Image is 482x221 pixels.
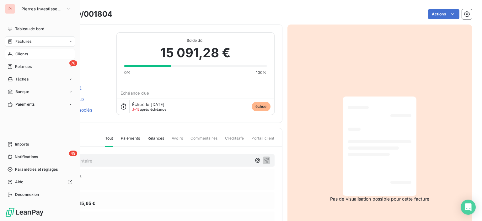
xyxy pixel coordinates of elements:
[15,141,29,147] span: Imports
[5,4,15,14] div: PI
[59,8,112,20] h3: F2510/001804
[72,200,96,207] span: 7 545,65 €
[251,135,274,146] span: Portail client
[15,102,35,107] span: Paiements
[124,38,266,43] span: Solde dû :
[252,102,270,111] span: échue
[15,154,38,160] span: Notifications
[15,192,39,197] span: Déconnexion
[5,207,44,217] img: Logo LeanPay
[160,43,230,62] span: 15 091,28 €
[190,135,217,146] span: Commentaires
[132,107,140,112] span: J+13
[120,91,149,96] span: Échéance due
[5,177,75,187] a: Aide
[21,6,63,11] span: Pierres Investissement
[15,64,32,69] span: Relances
[256,70,267,75] span: 100%
[132,102,164,107] span: Échue le [DATE]
[121,135,140,146] span: Paiements
[15,39,31,44] span: Factures
[15,76,29,82] span: Tâches
[15,179,24,185] span: Aide
[69,60,77,66] span: 78
[105,135,113,147] span: Tout
[147,135,164,146] span: Relances
[69,151,77,156] span: 49
[428,9,459,19] button: Actions
[15,51,28,57] span: Clients
[172,135,183,146] span: Avoirs
[461,200,476,215] div: Open Intercom Messenger
[124,70,131,75] span: 0%
[15,89,29,95] span: Banque
[15,167,58,172] span: Paramètres et réglages
[132,108,166,111] span: après échéance
[330,196,429,202] span: Pas de visualisation possible pour cette facture
[225,135,244,146] span: Creditsafe
[15,26,44,32] span: Tableau de bord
